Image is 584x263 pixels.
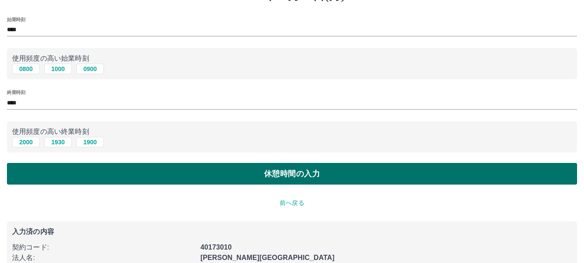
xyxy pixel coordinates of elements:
[7,16,25,23] label: 始業時刻
[76,137,104,147] button: 1900
[12,64,40,74] button: 0800
[12,53,572,64] p: 使用頻度の高い始業時刻
[44,64,72,74] button: 1000
[12,242,195,253] p: 契約コード :
[7,198,577,208] p: 前へ戻る
[200,254,335,261] b: [PERSON_NAME][GEOGRAPHIC_DATA]
[200,244,232,251] b: 40173010
[12,127,572,137] p: 使用頻度の高い終業時刻
[12,137,40,147] button: 2000
[76,64,104,74] button: 0900
[12,228,572,235] p: 入力済の内容
[7,89,25,96] label: 終業時刻
[7,163,577,185] button: 休憩時間の入力
[44,137,72,147] button: 1930
[12,253,195,263] p: 法人名 :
